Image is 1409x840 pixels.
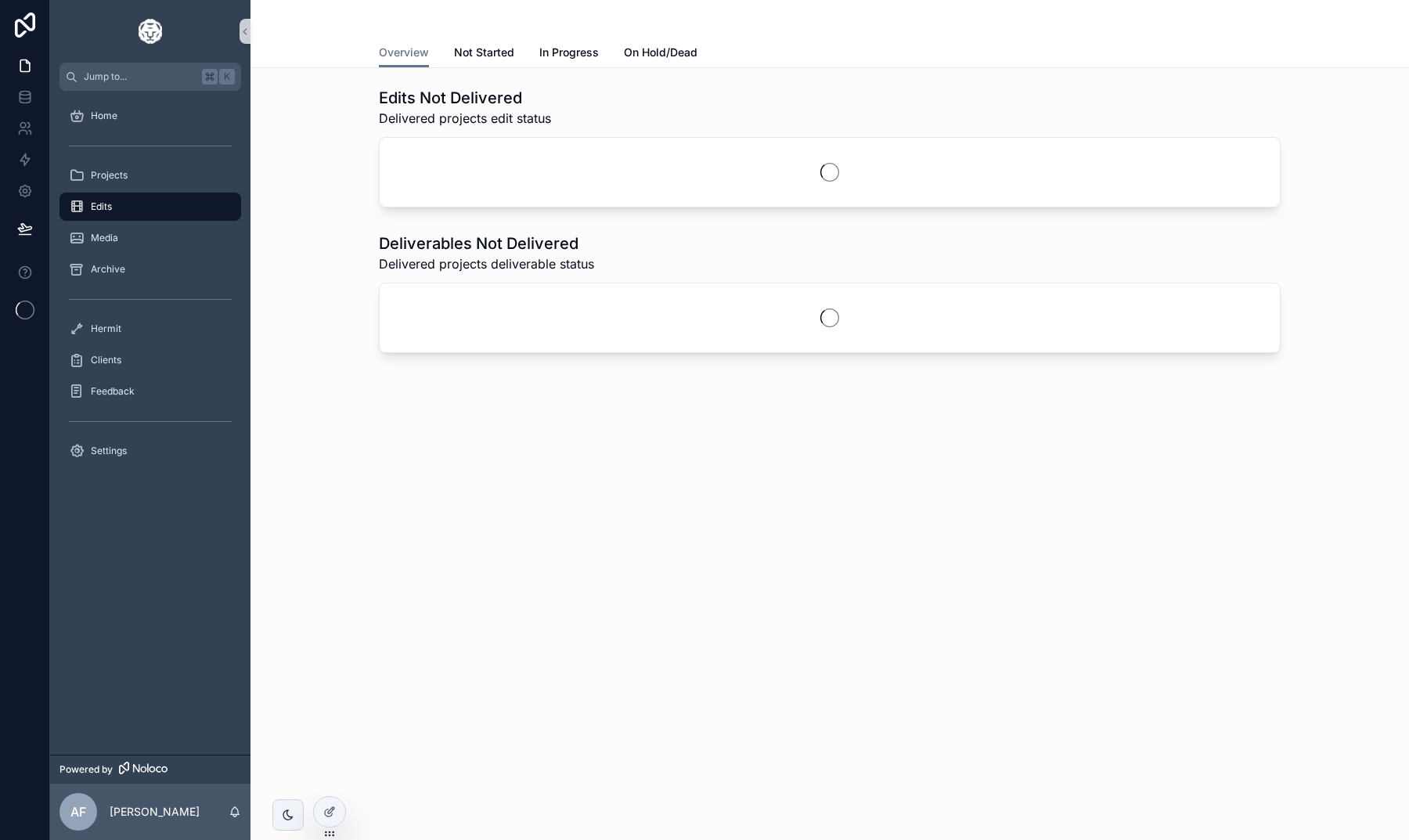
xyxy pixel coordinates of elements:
[91,200,112,213] span: Edits
[59,161,241,189] a: Projects
[110,804,200,820] p: [PERSON_NAME]
[91,110,117,122] span: Home
[91,445,127,457] span: Settings
[539,45,599,60] span: In Progress
[454,45,514,60] span: Not Started
[70,802,86,821] span: AF
[59,346,241,374] a: Clients
[91,169,128,182] span: Projects
[379,233,594,254] h1: Deliverables Not Delivered
[91,354,121,366] span: Clients
[91,323,121,335] span: Hermit
[84,70,196,83] span: Jump to...
[379,87,551,109] h1: Edits Not Delivered
[50,755,250,784] a: Powered by
[379,109,551,128] span: Delivered projects edit status
[624,45,697,60] span: On Hold/Dead
[624,38,697,70] a: On Hold/Dead
[59,763,113,776] span: Powered by
[59,224,241,252] a: Media
[539,38,599,70] a: In Progress
[59,63,241,91] button: Jump to...K
[59,437,241,465] a: Settings
[379,38,429,68] a: Overview
[50,91,250,485] div: scrollable content
[59,255,241,283] a: Archive
[91,263,125,276] span: Archive
[59,377,241,406] a: Feedback
[91,385,135,398] span: Feedback
[379,254,594,273] span: Delivered projects deliverable status
[221,70,233,83] span: K
[454,38,514,70] a: Not Started
[59,193,241,221] a: Edits
[59,102,241,130] a: Home
[59,315,241,343] a: Hermit
[379,45,429,60] span: Overview
[91,232,118,244] span: Media
[139,19,162,44] img: App logo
